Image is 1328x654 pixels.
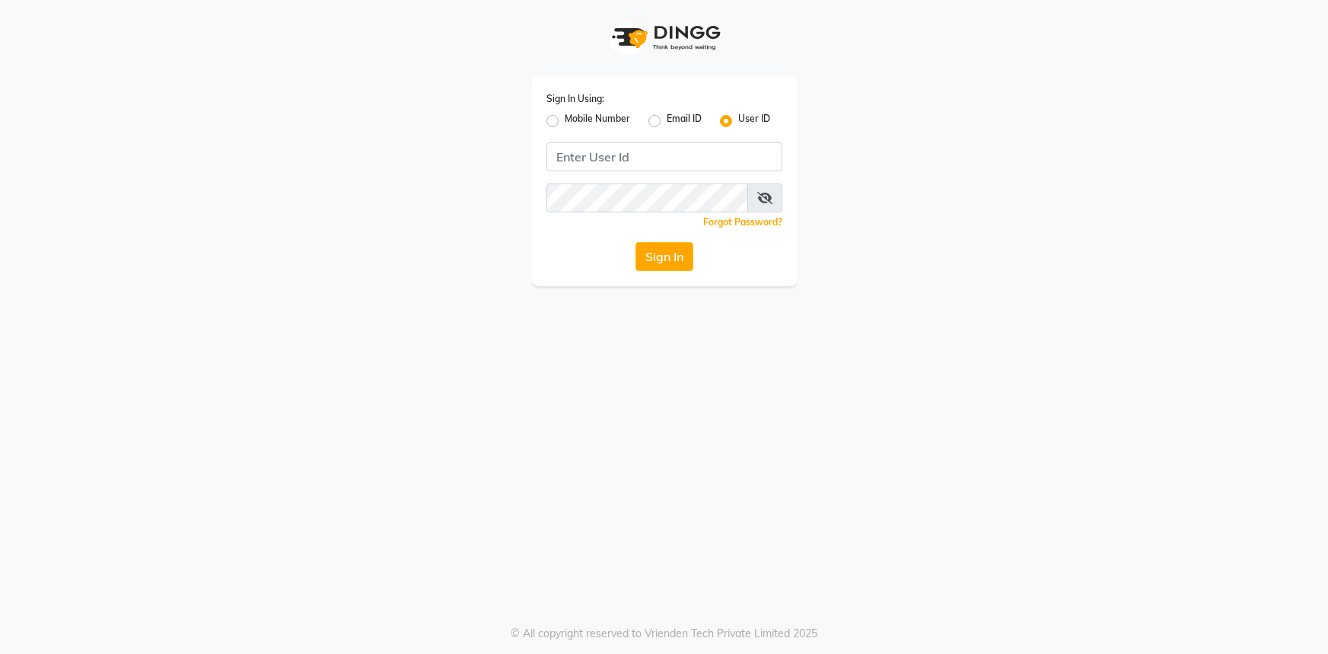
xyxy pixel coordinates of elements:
label: User ID [738,112,770,130]
label: Email ID [667,112,702,130]
input: Username [546,142,782,171]
img: logo1.svg [603,15,725,60]
a: Forgot Password? [703,216,782,228]
button: Sign In [635,242,693,271]
label: Sign In Using: [546,92,604,106]
label: Mobile Number [565,112,630,130]
input: Username [546,183,748,212]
